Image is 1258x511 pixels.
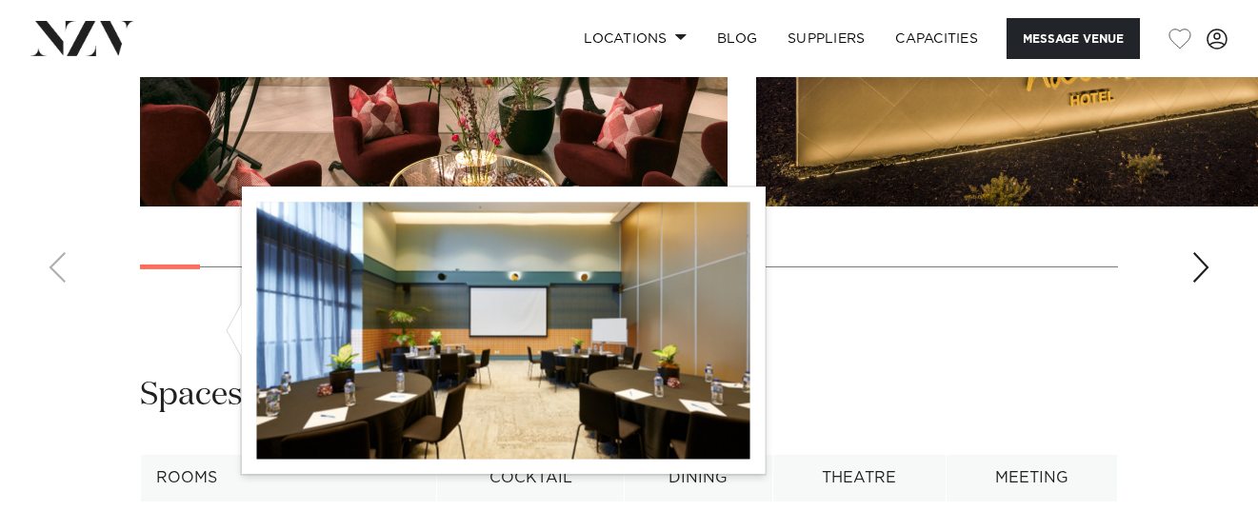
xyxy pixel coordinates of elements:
th: Meeting [946,455,1117,501]
h2: Spaces [140,374,243,417]
a: Capacities [881,18,994,59]
th: Cocktail [437,455,625,501]
button: Message Venue [1007,18,1140,59]
img: xWdQzEm0PJVN7VOb5kPRQSLQTB6WDUI7O7kBFm4s.jpg [257,202,750,459]
th: Rooms [141,455,437,501]
th: Dining [625,455,773,501]
a: SUPPLIERS [772,18,880,59]
th: Theatre [772,455,946,501]
a: Locations [569,18,702,59]
img: nzv-logo.png [30,21,134,55]
a: BLOG [702,18,772,59]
